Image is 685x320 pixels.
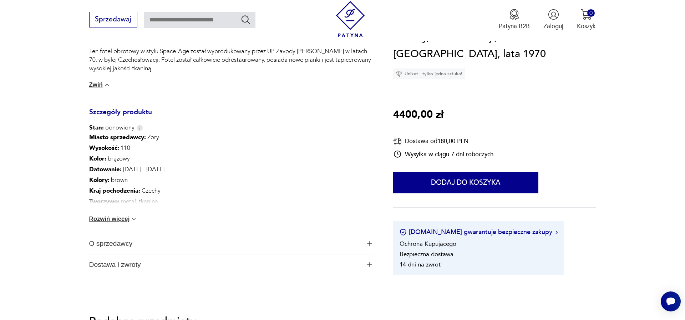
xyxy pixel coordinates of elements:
[89,144,119,152] b: Wysokość :
[400,229,407,236] img: Ikona certyfikatu
[400,250,453,258] li: Bezpieczna dostawa
[587,9,595,17] div: 0
[400,240,456,248] li: Ochrona Kupującego
[89,165,122,173] b: Datowanie :
[367,262,372,267] img: Ikona plusa
[89,123,135,132] span: odnowiony
[240,14,251,25] button: Szukaj
[499,9,530,30] a: Ikona medaluPatyna B2B
[393,68,465,79] div: Unikat - tylko jedna sztuka!
[89,197,120,205] b: Tworzywo :
[89,196,199,207] p: metal, tkanina
[137,125,143,131] img: Info icon
[581,9,592,20] img: Ikona koszyka
[661,291,681,311] iframe: Smartsupp widget button
[555,230,558,234] img: Ikona strzałki w prawo
[543,22,563,30] p: Zaloguj
[89,17,137,23] a: Sprzedawaj
[543,9,563,30] button: Zaloguj
[367,241,372,246] img: Ikona plusa
[548,9,559,20] img: Ikonka użytkownika
[130,215,137,223] img: chevron down
[577,22,596,30] p: Koszyk
[89,187,140,195] b: Kraj pochodzenia :
[89,175,199,186] p: brown
[89,81,111,88] button: Zwiń
[89,12,137,27] button: Sprzedawaj
[89,110,373,124] h3: Szczegóły produktu
[577,9,596,30] button: 0Koszyk
[396,71,402,77] img: Ikona diamentu
[89,233,373,254] button: Ikona plusaO sprzedawcy
[89,143,199,153] p: 110
[89,186,199,196] p: Czechy
[393,107,443,123] p: 4400,00 zł
[89,133,146,141] b: Miasto sprzedawcy :
[89,164,199,175] p: [DATE] - [DATE]
[333,1,369,37] img: Patyna - sklep z meblami i dekoracjami vintage
[89,123,104,132] b: Stan:
[393,150,493,158] div: Wysyłka w ciągu 7 dni roboczych
[89,153,199,164] p: brązowy
[89,132,199,143] p: Żory
[103,81,111,88] img: chevron down
[499,9,530,30] button: Patyna B2B
[393,172,538,194] button: Dodaj do koszyka
[509,9,520,20] img: Ikona medalu
[400,228,558,237] button: [DOMAIN_NAME] gwarantuje bezpieczne zakupy
[89,47,373,73] p: Ten fotel obrotowy w stylu Space-Age został wyprodukowany przez UP Zavody [PERSON_NAME] w latach ...
[393,137,402,146] img: Ikona dostawy
[89,176,110,184] b: Kolory :
[89,233,361,254] span: O sprzedawcy
[393,137,493,146] div: Dostawa od 180,00 PLN
[89,254,373,275] button: Ikona plusaDostawa i zwroty
[89,254,361,275] span: Dostawa i zwroty
[400,260,441,269] li: 14 dni na zwrot
[89,154,106,163] b: Kolor:
[499,22,530,30] p: Patyna B2B
[89,215,138,223] button: Rozwiń więcej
